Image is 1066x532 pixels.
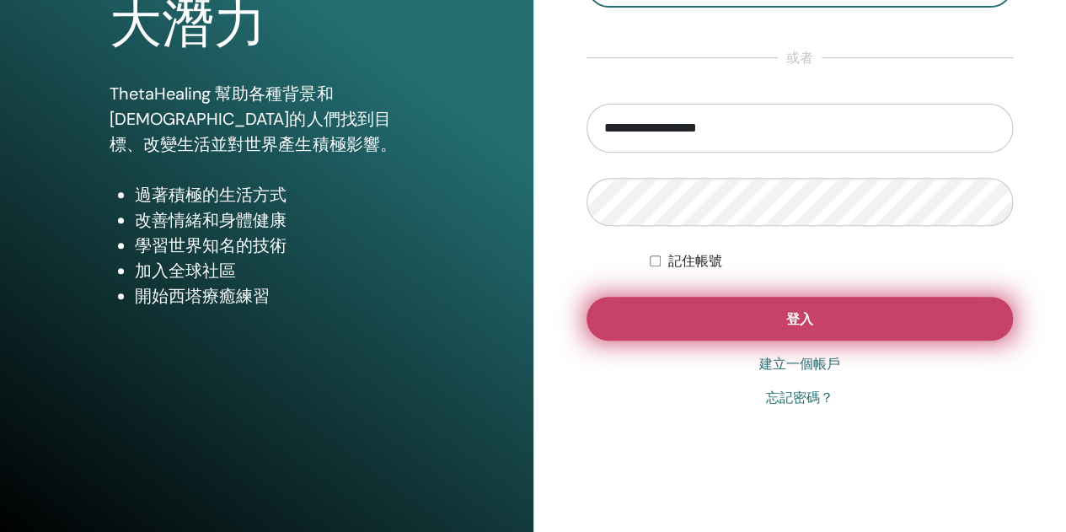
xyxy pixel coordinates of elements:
font: 建立一個帳戶 [759,356,840,372]
font: 登入 [786,310,813,328]
font: 改善情緒和身體健康 [135,209,287,231]
font: ThetaHealing 幫助各種背景和[DEMOGRAPHIC_DATA]的人們找到目標、改變生活並對世界產生積極影響。 [110,83,396,155]
button: 登入 [587,297,1014,341]
font: 或者 [786,49,813,67]
font: 開始西塔療癒練習 [135,285,270,307]
font: 學習世界知名的技術 [135,234,287,256]
font: 過著積極的生活方式 [135,184,287,206]
a: 建立一個帳戶 [759,354,840,374]
font: 忘記密碼？ [766,390,833,406]
font: 記住帳號 [667,253,721,269]
div: 無限期地保持我的身份驗證狀態，或直到我手動註銷 [650,251,1013,271]
font: 加入全球社區 [135,260,236,282]
a: 忘記密碼？ [766,388,833,408]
